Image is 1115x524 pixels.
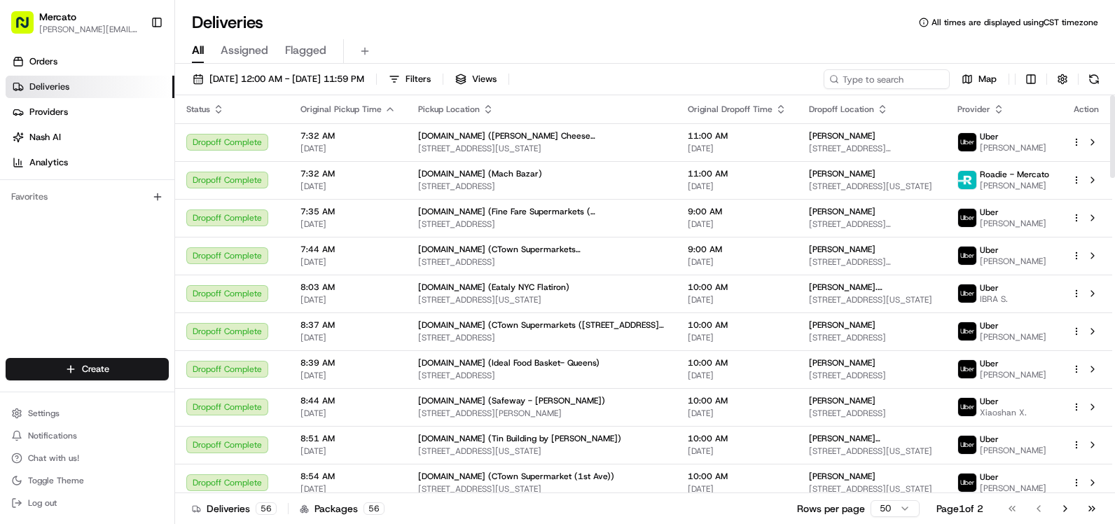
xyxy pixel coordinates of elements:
span: 10:00 AM [688,282,787,293]
span: [STREET_ADDRESS][US_STATE] [418,143,665,154]
span: Knowledge Base [28,147,107,161]
span: Log out [28,497,57,509]
span: [STREET_ADDRESS][US_STATE] [418,294,665,305]
div: Packages [300,502,385,516]
button: [PERSON_NAME][EMAIL_ADDRESS][PERSON_NAME][DOMAIN_NAME] [39,24,139,35]
span: [PERSON_NAME] [980,142,1046,153]
span: 10:00 AM [688,471,787,482]
span: [PERSON_NAME] [PERSON_NAME] [809,433,935,444]
span: [DOMAIN_NAME] (Fine Fare Supermarkets ( [STREET_ADDRESS]) ) [418,206,665,217]
span: Notifications [28,430,77,441]
span: [DATE] [300,370,396,381]
span: [PERSON_NAME] [980,218,1046,229]
span: [PERSON_NAME] [809,395,875,406]
span: Create [82,363,109,375]
button: Mercato[PERSON_NAME][EMAIL_ADDRESS][PERSON_NAME][DOMAIN_NAME] [6,6,145,39]
span: [STREET_ADDRESS] [418,256,665,268]
span: Assigned [221,42,268,59]
span: [STREET_ADDRESS] [418,181,665,192]
span: 7:44 AM [300,244,396,255]
img: uber-new-logo.jpeg [958,133,976,151]
span: [PERSON_NAME] [980,256,1046,267]
span: [DATE] [688,408,787,419]
span: Status [186,104,210,115]
span: Original Dropoff Time [688,104,773,115]
a: Deliveries [6,76,174,98]
span: [STREET_ADDRESS] [809,370,935,381]
span: 11:00 AM [688,168,787,179]
span: Uber [980,320,999,331]
span: Analytics [29,156,68,169]
span: Toggle Theme [28,475,84,486]
span: [DOMAIN_NAME] (Ideal Food Basket- Queens) [418,357,600,368]
span: Flagged [285,42,326,59]
span: 9:00 AM [688,206,787,217]
img: uber-new-logo.jpeg [958,322,976,340]
span: Uber [980,471,999,483]
span: [DATE] [688,143,787,154]
a: Orders [6,50,174,73]
span: [DOMAIN_NAME] (Mach Bazar) [418,168,542,179]
span: [DOMAIN_NAME] (CTown Supermarkets ([GEOGRAPHIC_DATA])) [418,244,665,255]
img: 1736555255976-a54dd68f-1ca7-489b-9aae-adbdc363a1c4 [14,78,39,103]
span: [STREET_ADDRESS][US_STATE] [809,294,935,305]
a: Analytics [6,151,174,174]
button: Mercato [39,10,76,24]
button: Views [449,69,503,89]
span: [DATE] [688,332,787,343]
span: Map [978,73,997,85]
span: [PERSON_NAME] [809,206,875,217]
span: 8:37 AM [300,319,396,331]
span: [DATE] [300,332,396,343]
button: Start new chat [238,82,255,99]
span: Providers [29,106,68,118]
img: uber-new-logo.jpeg [958,360,976,378]
div: Favorites [6,186,169,208]
span: [DATE] [688,219,787,230]
span: 7:32 AM [300,130,396,142]
span: [DATE] [300,294,396,305]
span: [DATE] [688,256,787,268]
div: 56 [256,502,277,515]
span: [STREET_ADDRESS][US_STATE] [418,446,665,457]
span: Uber [980,131,999,142]
img: uber-new-logo.jpeg [958,209,976,227]
span: 11:00 AM [688,130,787,142]
span: Deliveries [29,81,69,93]
span: 7:32 AM [300,168,396,179]
span: Pickup Location [418,104,480,115]
span: All [192,42,204,59]
input: Clear [36,34,231,49]
span: [DATE] [300,219,396,230]
span: [PERSON_NAME] [980,180,1049,191]
button: Refresh [1084,69,1104,89]
span: Uber [980,282,999,294]
div: Action [1072,104,1101,115]
img: uber-new-logo.jpeg [958,284,976,303]
span: [STREET_ADDRESS] [418,370,665,381]
span: [STREET_ADDRESS] [418,219,665,230]
a: 💻API Documentation [113,142,230,167]
span: 8:44 AM [300,395,396,406]
span: [STREET_ADDRESS] [418,332,665,343]
span: Uber [980,358,999,369]
span: [PERSON_NAME] [980,483,1046,494]
span: [PERSON_NAME] [809,244,875,255]
button: Notifications [6,426,169,446]
button: Log out [6,493,169,513]
span: Roadie - Mercato [980,169,1049,180]
div: Page 1 of 2 [936,502,983,516]
span: Pylon [139,181,169,192]
span: Nash AI [29,131,61,144]
span: 9:00 AM [688,244,787,255]
p: Rows per page [797,502,865,516]
span: 8:51 AM [300,433,396,444]
div: We're available if you need us! [48,92,177,103]
button: Create [6,358,169,380]
div: 📗 [14,149,25,160]
span: [DATE] [300,446,396,457]
img: uber-new-logo.jpeg [958,436,976,454]
span: 10:00 AM [688,357,787,368]
a: Powered byPylon [99,181,169,192]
